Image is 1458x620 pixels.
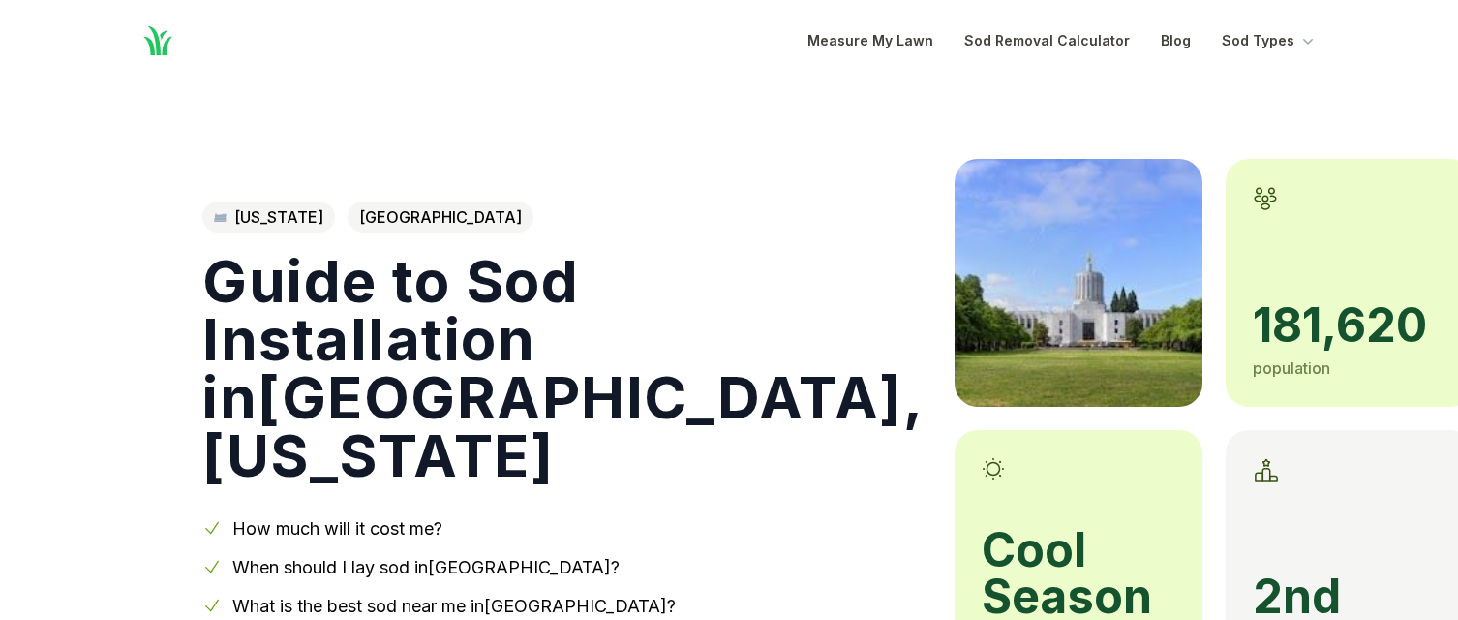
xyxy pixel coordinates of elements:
[232,557,620,577] a: When should I lay sod in[GEOGRAPHIC_DATA]?
[982,527,1175,620] span: cool season
[1253,358,1330,378] span: population
[202,201,335,232] a: [US_STATE]
[955,159,1202,407] img: A picture of Salem
[807,29,933,52] a: Measure My Lawn
[348,201,533,232] span: [GEOGRAPHIC_DATA]
[232,596,676,616] a: What is the best sod near me in[GEOGRAPHIC_DATA]?
[214,213,227,223] img: Oregon state outline
[1161,29,1191,52] a: Blog
[1222,29,1318,52] button: Sod Types
[1253,302,1446,349] span: 181,620
[964,29,1130,52] a: Sod Removal Calculator
[202,252,924,484] h1: Guide to Sod Installation in [GEOGRAPHIC_DATA] , [US_STATE]
[1253,573,1446,620] span: 2nd
[232,518,442,539] a: How much will it cost me?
